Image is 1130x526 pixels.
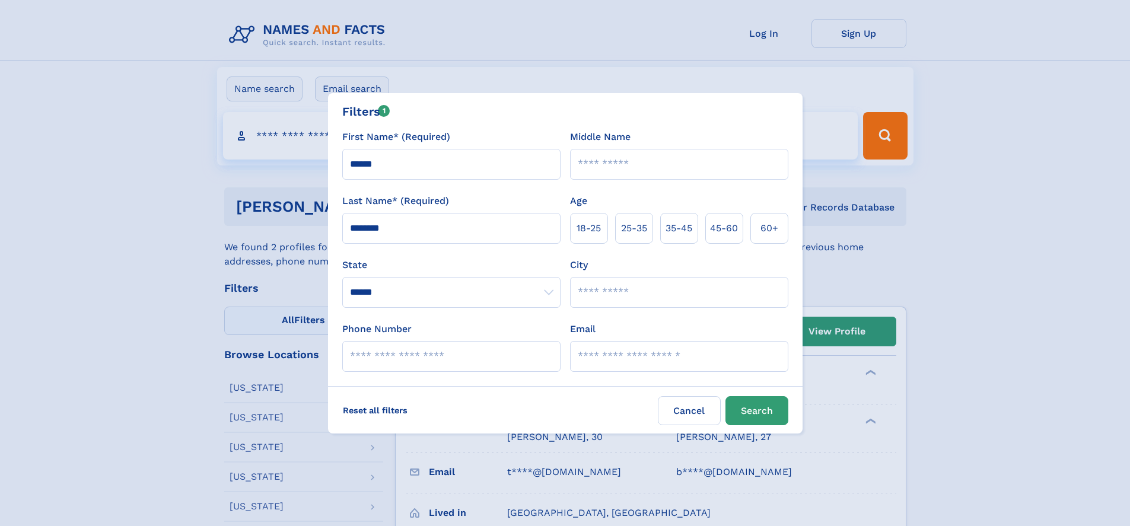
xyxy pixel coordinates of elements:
button: Search [725,396,788,425]
label: State [342,258,561,272]
label: Age [570,194,587,208]
span: 60+ [760,221,778,235]
label: First Name* (Required) [342,130,450,144]
label: Middle Name [570,130,631,144]
label: Last Name* (Required) [342,194,449,208]
label: Cancel [658,396,721,425]
span: 18‑25 [577,221,601,235]
label: Reset all filters [335,396,415,425]
span: 35‑45 [666,221,692,235]
label: Phone Number [342,322,412,336]
div: Filters [342,103,390,120]
label: Email [570,322,596,336]
span: 45‑60 [710,221,738,235]
span: 25‑35 [621,221,647,235]
label: City [570,258,588,272]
